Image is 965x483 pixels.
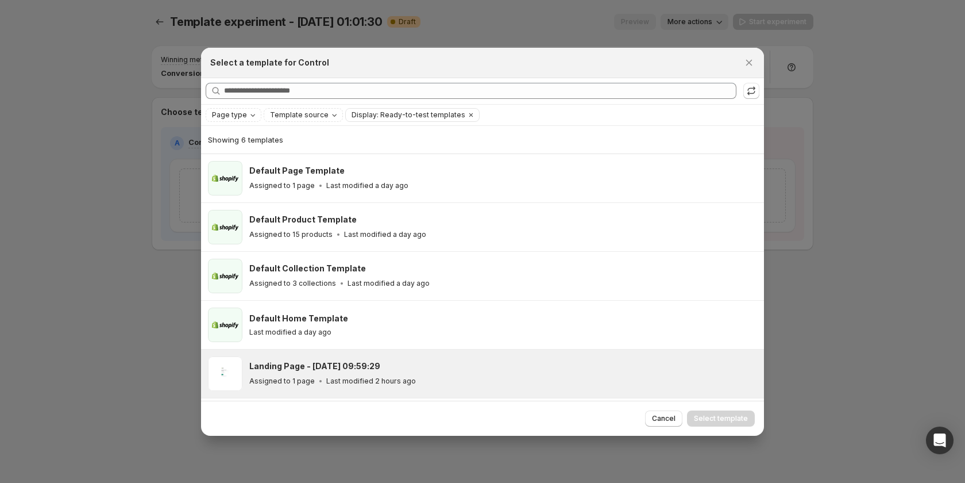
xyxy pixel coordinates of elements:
span: Display: Ready-to-test templates [352,110,465,120]
p: Last modified a day ago [249,328,331,337]
p: Last modified 2 hours ago [326,377,416,386]
button: Cancel [645,411,682,427]
button: Template source [264,109,342,121]
p: Assigned to 1 page [249,377,315,386]
img: Default Home Template [208,308,242,342]
button: Clear [465,109,477,121]
span: Showing 6 templates [208,135,283,144]
button: Display: Ready-to-test templates [346,109,465,121]
h3: Default Page Template [249,165,345,177]
h3: Default Collection Template [249,263,366,274]
h3: Default Product Template [249,214,357,225]
button: Page type [206,109,261,121]
h3: Landing Page - [DATE] 09:59:29 [249,361,380,372]
span: Page type [212,110,247,120]
h3: Default Home Template [249,313,348,324]
p: Assigned to 3 collections [249,279,336,288]
span: Template source [270,110,329,120]
button: Close [741,55,757,71]
p: Last modified a day ago [344,230,426,239]
p: Assigned to 15 products [249,230,333,239]
h2: Select a template for Control [210,57,329,68]
p: Last modified a day ago [348,279,430,288]
img: Default Product Template [208,210,242,244]
p: Assigned to 1 page [249,181,315,190]
div: Open Intercom Messenger [926,427,954,454]
img: Default Page Template [208,161,242,195]
p: Last modified a day ago [326,181,408,190]
span: Cancel [652,414,675,423]
img: Default Collection Template [208,259,242,293]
